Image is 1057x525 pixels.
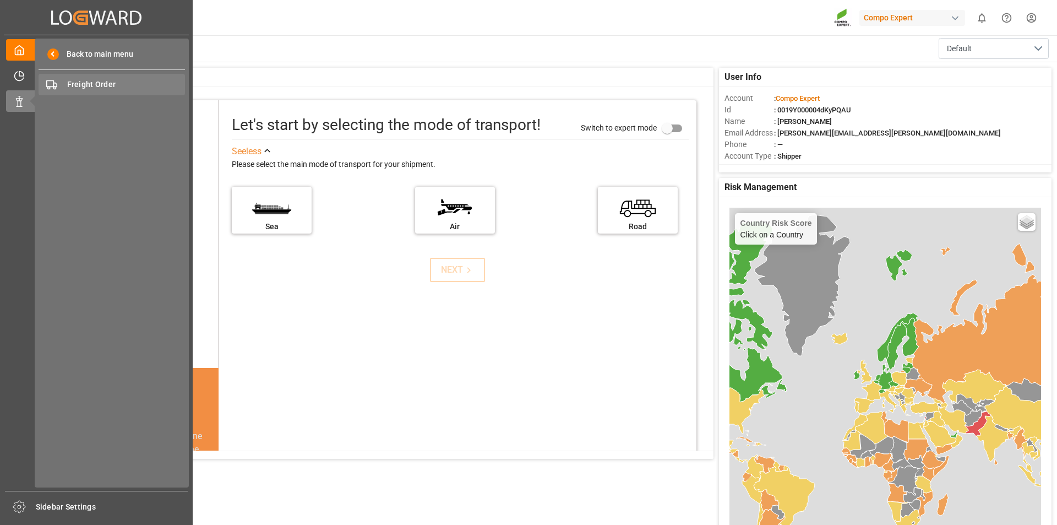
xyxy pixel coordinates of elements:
[724,93,774,104] span: Account
[740,219,812,239] div: Click on a Country
[421,221,489,232] div: Air
[232,145,261,158] div: See less
[237,221,306,232] div: Sea
[724,71,761,84] span: User Info
[776,94,820,102] span: Compo Expert
[740,219,812,228] h4: Country Risk Score
[939,38,1049,59] button: open menu
[774,129,1001,137] span: : [PERSON_NAME][EMAIL_ADDRESS][PERSON_NAME][DOMAIN_NAME]
[774,106,851,114] span: : 0019Y000004dKyPQAU
[203,430,219,522] button: next slide / item
[39,74,185,95] a: Freight Order
[430,258,485,282] button: NEXT
[232,113,541,137] div: Let's start by selecting the mode of transport!
[581,123,657,132] span: Switch to expert mode
[36,501,188,513] span: Sidebar Settings
[724,127,774,139] span: Email Address
[67,79,186,90] span: Freight Order
[6,64,187,86] a: Timeslot Management
[774,140,783,149] span: : —
[774,94,820,102] span: :
[724,116,774,127] span: Name
[724,104,774,116] span: Id
[947,43,972,55] span: Default
[774,152,802,160] span: : Shipper
[6,39,187,61] a: My Cockpit
[724,150,774,162] span: Account Type
[774,117,832,126] span: : [PERSON_NAME]
[441,263,475,277] div: NEXT
[1018,213,1036,231] a: Layers
[232,158,689,171] div: Please select the main mode of transport for your shipment.
[603,221,672,232] div: Road
[724,139,774,150] span: Phone
[724,181,797,194] span: Risk Management
[59,48,133,60] span: Back to main menu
